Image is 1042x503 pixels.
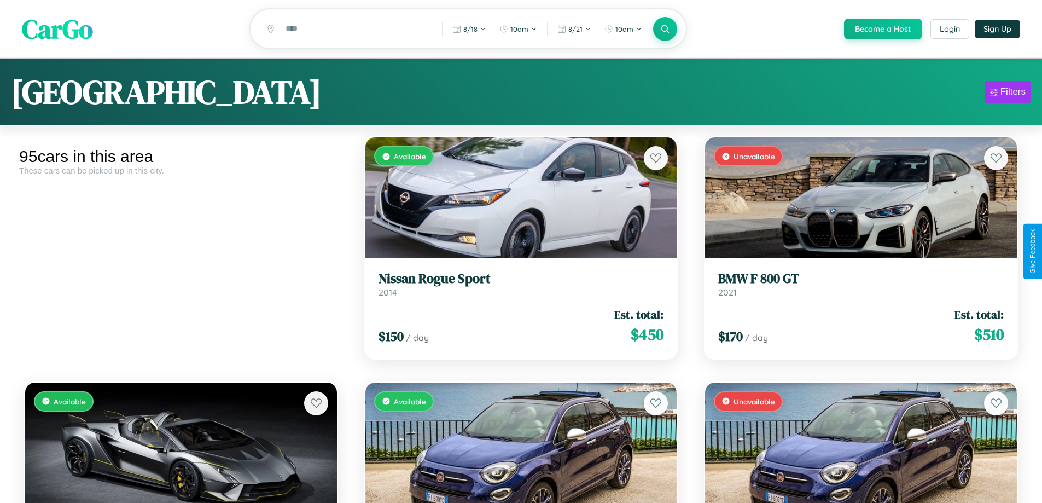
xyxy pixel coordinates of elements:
button: Login [930,19,969,39]
span: / day [406,332,429,343]
h1: [GEOGRAPHIC_DATA] [11,70,322,114]
a: BMW F 800 GT2021 [718,271,1004,298]
span: CarGo [22,11,93,47]
span: 2014 [379,287,397,298]
button: 8/18 [447,20,492,38]
span: 8 / 21 [568,25,583,33]
span: 2021 [718,287,737,298]
span: Available [394,152,426,161]
span: Est. total: [614,307,663,322]
span: $ 450 [631,323,663,345]
span: / day [745,332,768,343]
div: Filters [1000,86,1026,97]
h3: Nissan Rogue Sport [379,271,664,287]
span: $ 150 [379,327,404,345]
span: Est. total: [954,307,1004,322]
span: 8 / 18 [463,25,478,33]
span: $ 510 [974,323,1004,345]
a: Nissan Rogue Sport2014 [379,271,664,298]
h3: BMW F 800 GT [718,271,1004,287]
button: 8/21 [552,20,597,38]
div: 95 cars in this area [19,147,343,166]
span: 10am [615,25,633,33]
button: 10am [599,20,648,38]
span: $ 170 [718,327,743,345]
span: Unavailable [734,152,775,161]
div: Give Feedback [1029,229,1037,274]
span: Available [54,397,86,406]
button: 10am [494,20,543,38]
button: Filters [985,81,1031,103]
button: Sign Up [975,20,1020,38]
button: Become a Host [844,19,922,39]
span: Available [394,397,426,406]
div: These cars can be picked up in this city. [19,166,343,175]
span: 10am [510,25,528,33]
span: Unavailable [734,397,775,406]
